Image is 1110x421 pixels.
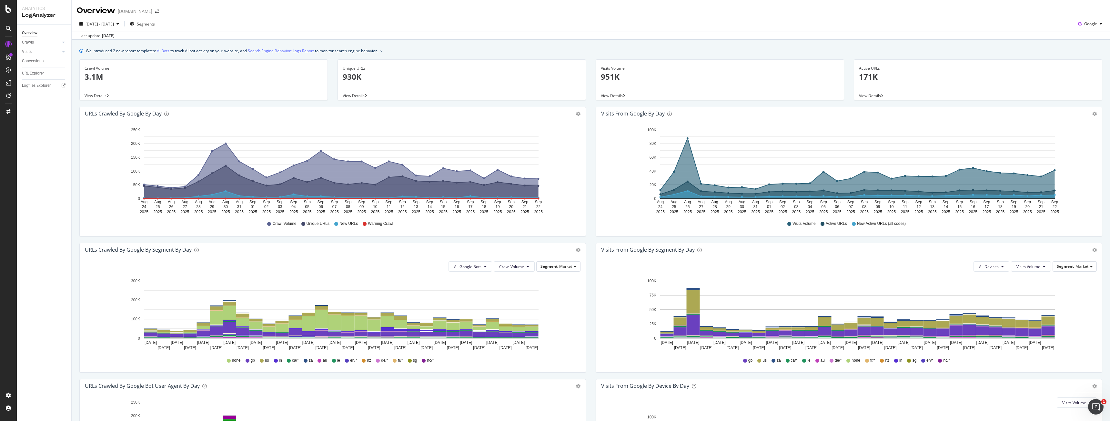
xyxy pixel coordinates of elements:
div: Unique URLs [343,65,581,71]
span: View Details [343,93,365,98]
button: Segments [127,19,157,29]
text: Aug [236,200,243,204]
text: 2025 [317,210,325,214]
div: A chart. [601,125,1095,215]
text: Sep [929,200,936,204]
text: 2025 [670,210,678,214]
div: A chart. [85,277,578,352]
div: Crawls [22,39,34,46]
text: Sep [277,200,284,204]
text: 12 [400,205,405,209]
text: 2025 [235,210,244,214]
text: 2025 [969,210,977,214]
text: 07 [849,205,853,209]
text: 07 [332,205,337,209]
text: Sep [480,200,488,204]
a: Crawls [22,39,60,46]
text: Aug [209,200,216,204]
text: 40K [650,169,656,174]
text: 26 [685,205,690,209]
text: 29 [210,205,215,209]
text: Sep [467,200,474,204]
text: Sep [453,200,460,204]
text: Aug [181,200,188,204]
span: Market [1075,264,1088,269]
text: 15 [441,205,446,209]
a: Conversions [22,58,67,65]
div: Conversions [22,58,44,65]
text: Sep [290,200,297,204]
div: URL Explorer [22,70,44,77]
text: Sep [888,200,895,204]
text: 200K [131,298,140,302]
text: 04 [808,205,812,209]
text: Sep [943,200,950,204]
text: Sep [902,200,909,204]
text: 2025 [846,210,855,214]
button: Google [1075,19,1105,29]
div: Visits from Google by day [601,110,665,117]
text: 2025 [412,210,420,214]
svg: A chart. [85,125,578,215]
text: [DATE] [513,340,525,345]
a: URL Explorer [22,70,67,77]
div: Analytics [22,5,66,12]
text: 2025 [303,210,312,214]
text: 16 [455,205,459,209]
div: Last update [79,33,115,39]
text: 2025 [194,210,203,214]
text: [DATE] [460,340,472,345]
text: [DATE] [328,340,341,345]
text: 2025 [955,210,964,214]
text: 05 [305,205,309,209]
div: Overview [22,30,37,36]
button: Visits Volume [1011,261,1051,272]
span: Visits Volume [1062,400,1086,406]
text: Sep [970,200,977,204]
text: 2025 [153,210,162,214]
text: 0 [654,196,656,201]
button: All Devices [974,261,1009,272]
text: 05 [821,205,826,209]
text: 18 [998,205,1003,209]
text: 11 [903,205,907,209]
text: 24 [658,205,663,209]
text: 2025 [276,210,285,214]
svg: A chart. [601,277,1095,352]
div: LogAnalyzer [22,12,66,19]
text: 100K [647,279,656,283]
span: Visits Volume [792,221,816,226]
div: [DATE] [102,33,115,39]
text: 2025 [724,210,733,214]
a: Search Engine Behavior: Logs Report [248,47,314,54]
text: 13 [414,205,419,209]
text: 28 [196,205,201,209]
text: 27 [699,205,703,209]
text: 150K [131,155,140,160]
div: Active URLs [859,65,1097,71]
text: 2025 [792,210,801,214]
div: gear [576,112,580,116]
text: 2025 [806,210,814,214]
text: 2025 [452,210,461,214]
text: 2025 [914,210,923,214]
text: Sep [318,200,325,204]
text: Sep [1051,200,1058,204]
text: 0 [138,196,140,201]
text: [DATE] [145,340,157,345]
text: 2025 [982,210,991,214]
text: [DATE] [276,340,288,345]
text: 10 [889,205,894,209]
text: Aug [154,200,161,204]
text: 2025 [493,210,502,214]
text: 22 [536,205,541,209]
text: Sep [413,200,420,204]
text: 21 [523,205,527,209]
text: 02 [781,205,785,209]
span: Crawl Volume [499,264,524,269]
text: 26 [169,205,174,209]
text: 2025 [181,210,189,214]
div: Logfiles Explorer [22,82,51,89]
text: 2025 [520,210,529,214]
text: Sep [779,200,786,204]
